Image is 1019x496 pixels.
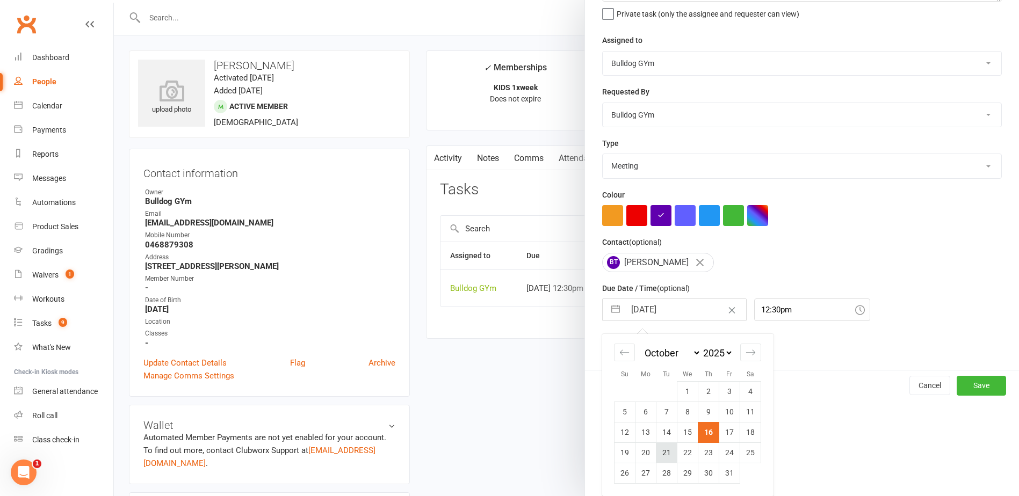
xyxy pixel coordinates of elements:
a: Workouts [14,287,113,311]
td: Monday, October 6, 2025 [635,402,656,422]
a: Gradings [14,239,113,263]
small: Fr [726,370,732,378]
div: Waivers [32,271,59,279]
label: Assigned to [602,34,642,46]
label: Colour [602,189,625,201]
a: Messages [14,166,113,191]
span: Private task (only the assignee and requester can view) [617,6,799,18]
td: Tuesday, October 21, 2025 [656,442,677,463]
div: Workouts [32,295,64,303]
a: Dashboard [14,46,113,70]
td: Wednesday, October 8, 2025 [677,402,698,422]
td: Saturday, October 18, 2025 [740,422,761,442]
td: Thursday, October 23, 2025 [698,442,719,463]
div: Messages [32,174,66,183]
a: Class kiosk mode [14,428,113,452]
span: 9 [59,318,67,327]
div: Class check-in [32,435,80,444]
a: People [14,70,113,94]
small: (optional) [657,284,690,293]
div: Reports [32,150,59,158]
td: Monday, October 27, 2025 [635,463,656,483]
div: Gradings [32,246,63,255]
td: Wednesday, October 15, 2025 [677,422,698,442]
small: (optional) [629,238,662,246]
div: Tasks [32,319,52,327]
td: Sunday, October 5, 2025 [615,402,635,422]
td: Friday, October 24, 2025 [719,442,740,463]
td: Friday, October 31, 2025 [719,463,740,483]
button: Cancel [909,376,950,395]
td: Friday, October 3, 2025 [719,381,740,402]
label: Due Date / Time [602,282,690,294]
label: Contact [602,236,662,248]
span: 1 [66,269,74,279]
div: Calendar [32,101,62,110]
a: Clubworx [13,11,40,38]
td: Thursday, October 2, 2025 [698,381,719,402]
td: Monday, October 20, 2025 [635,442,656,463]
label: Requested By [602,86,649,98]
div: Automations [32,198,76,207]
td: Tuesday, October 14, 2025 [656,422,677,442]
a: Payments [14,118,113,142]
a: What's New [14,335,113,360]
label: Type [602,137,619,149]
div: [PERSON_NAME] [602,253,714,272]
div: Calendar [602,334,773,496]
td: Wednesday, October 1, 2025 [677,381,698,402]
small: Th [705,370,712,378]
td: Saturday, October 11, 2025 [740,402,761,422]
small: Sa [747,370,754,378]
div: Move backward to switch to the previous month. [614,344,635,361]
td: Friday, October 10, 2025 [719,402,740,422]
td: Tuesday, October 28, 2025 [656,463,677,483]
a: Tasks 9 [14,311,113,335]
a: Product Sales [14,215,113,239]
a: Waivers 1 [14,263,113,287]
small: Tu [663,370,670,378]
small: We [683,370,692,378]
small: Mo [641,370,651,378]
span: BT [607,256,620,269]
div: Roll call [32,411,57,420]
td: Wednesday, October 22, 2025 [677,442,698,463]
span: 1 [33,459,41,468]
td: Wednesday, October 29, 2025 [677,463,698,483]
div: People [32,77,56,86]
td: Thursday, October 9, 2025 [698,402,719,422]
td: Tuesday, October 7, 2025 [656,402,677,422]
a: Calendar [14,94,113,118]
div: What's New [32,343,71,352]
button: Clear Date [722,300,741,320]
button: Save [957,376,1006,395]
div: Dashboard [32,53,69,62]
iframe: Intercom live chat [11,459,37,485]
div: Move forward to switch to the next month. [740,344,761,361]
div: Payments [32,126,66,134]
td: Sunday, October 19, 2025 [615,442,635,463]
td: Selected. Thursday, October 16, 2025 [698,422,719,442]
small: Su [621,370,628,378]
a: Roll call [14,404,113,428]
a: Reports [14,142,113,166]
td: Sunday, October 12, 2025 [615,422,635,442]
td: Saturday, October 4, 2025 [740,381,761,402]
a: General attendance kiosk mode [14,380,113,404]
td: Sunday, October 26, 2025 [615,463,635,483]
div: General attendance [32,387,98,396]
a: Automations [14,191,113,215]
td: Saturday, October 25, 2025 [740,442,761,463]
label: Email preferences [602,331,664,343]
td: Monday, October 13, 2025 [635,422,656,442]
td: Friday, October 17, 2025 [719,422,740,442]
td: Thursday, October 30, 2025 [698,463,719,483]
div: Product Sales [32,222,78,231]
